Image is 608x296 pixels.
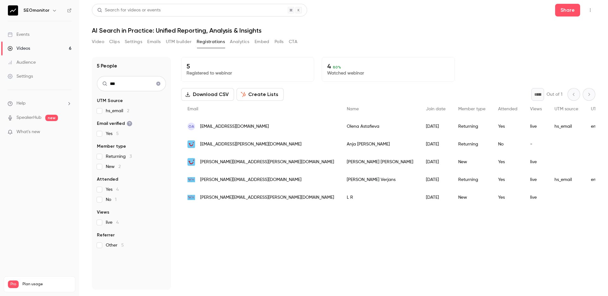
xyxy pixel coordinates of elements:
[116,187,119,192] span: 4
[116,132,119,136] span: 5
[187,177,195,183] img: tui.com
[153,79,163,89] button: Clear search
[181,88,234,101] button: Download CSV
[420,171,452,189] div: [DATE]
[555,4,580,16] button: Share
[147,37,161,47] button: Emails
[106,153,132,160] span: Returning
[524,189,548,206] div: live
[8,59,36,66] div: Audience
[548,118,585,135] div: hs_email
[8,100,72,107] li: help-dropdown-opener
[230,37,250,47] button: Analytics
[452,153,492,171] div: New
[16,100,26,107] span: Help
[524,171,548,189] div: live
[22,282,71,287] span: Plan usage
[97,98,123,104] span: UTM Source
[130,154,132,159] span: 3
[554,107,578,111] span: UTM source
[8,280,19,288] span: Pro
[452,118,492,135] div: Returning
[197,37,225,47] button: Registrations
[200,123,269,130] span: [EMAIL_ADDRESS][DOMAIN_NAME]
[492,171,524,189] div: Yes
[200,194,334,201] span: [PERSON_NAME][EMAIL_ADDRESS][PERSON_NAME][DOMAIN_NAME]
[255,37,269,47] button: Embed
[127,109,129,113] span: 2
[16,129,40,135] span: What's new
[524,118,548,135] div: live
[8,31,29,38] div: Events
[524,153,548,171] div: live
[106,196,117,203] span: No
[97,143,126,150] span: Member type
[187,195,195,200] img: tui.com
[452,171,492,189] div: Returning
[115,197,117,202] span: 1
[97,176,118,183] span: Attended
[106,242,124,248] span: Other
[121,243,124,248] span: 5
[109,37,120,47] button: Clips
[187,107,198,111] span: Email
[492,135,524,153] div: No
[340,153,420,171] div: [PERSON_NAME] [PERSON_NAME]
[492,189,524,206] div: Yes
[118,164,121,169] span: 2
[97,98,166,248] section: facet-groups
[426,107,446,111] span: Join date
[327,62,449,70] p: 4
[106,164,121,170] span: New
[97,7,161,14] div: Search for videos or events
[492,118,524,135] div: Yes
[187,140,195,148] img: tui.dk
[530,107,542,111] span: Views
[498,107,517,111] span: Attended
[187,62,309,70] p: 5
[16,114,41,121] a: SpeakerHub
[116,220,119,225] span: 4
[458,107,485,111] span: Member type
[347,107,359,111] span: Name
[289,37,297,47] button: CTA
[547,91,562,98] p: Out of 1
[452,135,492,153] div: Returning
[92,37,104,47] button: Video
[187,158,195,166] img: tui.co.uk
[420,135,452,153] div: [DATE]
[333,65,341,69] span: 80 %
[200,141,301,148] span: [EMAIL_ADDRESS][PERSON_NAME][DOMAIN_NAME]
[97,120,132,127] span: Email verified
[340,118,420,135] div: Olena Astafieva
[106,186,119,193] span: Yes
[106,131,119,137] span: Yes
[106,108,129,114] span: hs_email
[200,177,301,183] span: [PERSON_NAME][EMAIL_ADDRESS][DOMAIN_NAME]
[92,27,595,34] h1: AI Search in Practice: Unified Reporting, Analysis & Insights
[524,135,548,153] div: -
[237,88,284,101] button: Create Lists
[166,37,192,47] button: UTM builder
[275,37,284,47] button: Polls
[97,62,117,70] h1: 5 People
[420,153,452,171] div: [DATE]
[340,189,420,206] div: L R
[492,153,524,171] div: Yes
[187,70,309,76] p: Registered to webinar
[420,118,452,135] div: [DATE]
[8,73,33,80] div: Settings
[64,129,72,135] iframe: Noticeable Trigger
[8,45,30,52] div: Videos
[340,135,420,153] div: Anja [PERSON_NAME]
[200,159,334,165] span: [PERSON_NAME][EMAIL_ADDRESS][PERSON_NAME][DOMAIN_NAME]
[125,37,142,47] button: Settings
[97,232,115,238] span: Referrer
[97,209,109,216] span: Views
[340,171,420,189] div: [PERSON_NAME] Verjans
[420,189,452,206] div: [DATE]
[23,7,49,14] h6: SEOmonitor
[45,115,58,121] span: new
[585,5,595,15] button: Top Bar Actions
[106,219,119,226] span: live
